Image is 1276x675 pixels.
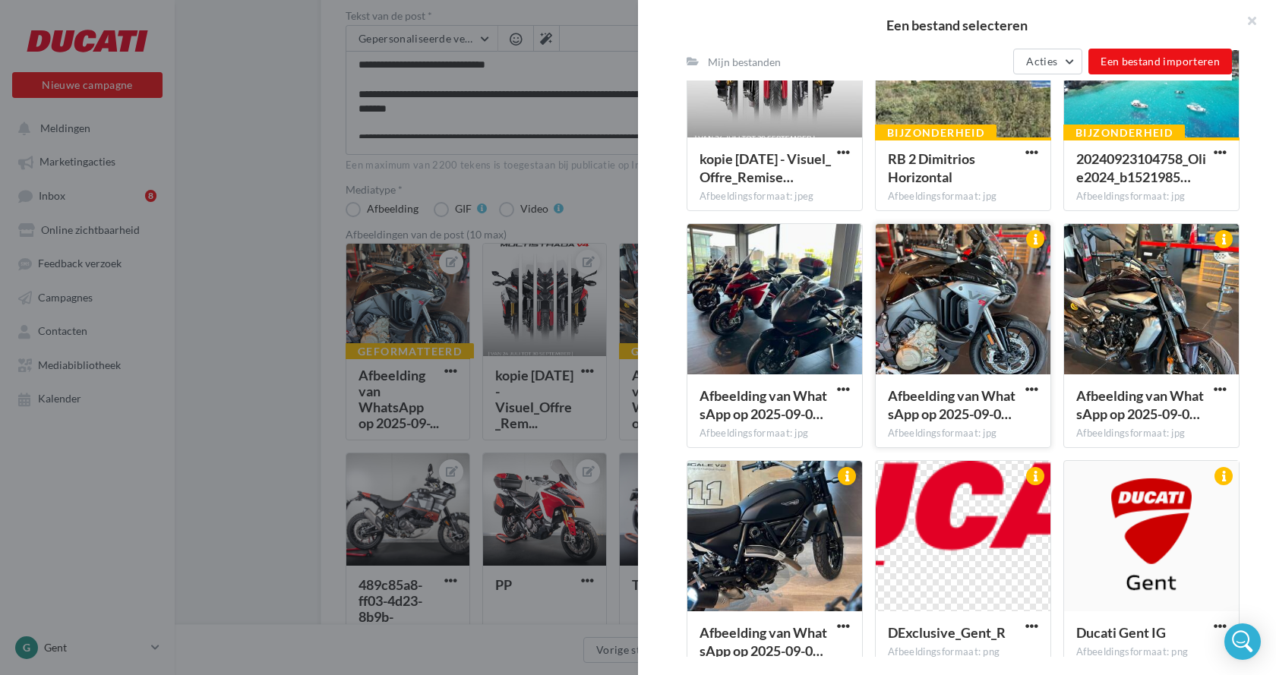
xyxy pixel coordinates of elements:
span: Acties [1026,55,1057,68]
div: Afbeeldingsformaat: png [888,645,1038,659]
span: Een bestand importeren [1101,55,1220,68]
div: Afbeeldingsformaat: jpg [1076,427,1227,440]
span: 20240923104758_Olie2024_b1521985dd_A931F67FDAB4448CA27B9773010FEC53_dji_fly_2024092_2560x1440 [1076,150,1206,185]
span: Afbeelding van WhatsApp op 2025-09-02 om 13.46.17_d9a7bf2f [888,387,1015,422]
span: DExclusive_Gent_R [888,624,1006,641]
div: Afbeeldingsformaat: jpg [700,427,850,440]
button: Een bestand importeren [1088,49,1232,74]
div: Afbeeldingsformaat: jpg [888,427,1038,440]
span: kopie 10-09-2025 - Visuel_Offre_Remise_MTS_Feed_Benelux NL [700,150,831,185]
div: Bijzonderheid [1063,125,1185,141]
div: Open Intercom Messenger [1224,623,1261,660]
div: Bijzonderheid [875,125,996,141]
span: Afbeelding van WhatsApp op 2025-09-02 om 13.54.06_b2081b16 [1076,387,1204,422]
div: Afbeeldingsformaat: jpg [888,190,1038,203]
div: Afbeeldingsformaat: jpg [1076,190,1227,203]
button: Acties [1013,49,1082,74]
div: Mijn bestanden [708,55,781,70]
div: Afbeeldingsformaat: png [1076,645,1227,659]
div: Afbeeldingsformaat: jpeg [700,190,850,203]
h2: Een bestand selecteren [662,18,1252,32]
span: Ducati Gent IG [1076,624,1166,641]
span: Afbeelding van WhatsApp op 2025-09-02 om 13.54.36_13219b69 [700,624,827,659]
span: Afbeelding van WhatsApp op 2025-09-02 om 13.54.21_be2172c2 [700,387,827,422]
span: RB 2 Dimitrios Horizontal [888,150,975,185]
